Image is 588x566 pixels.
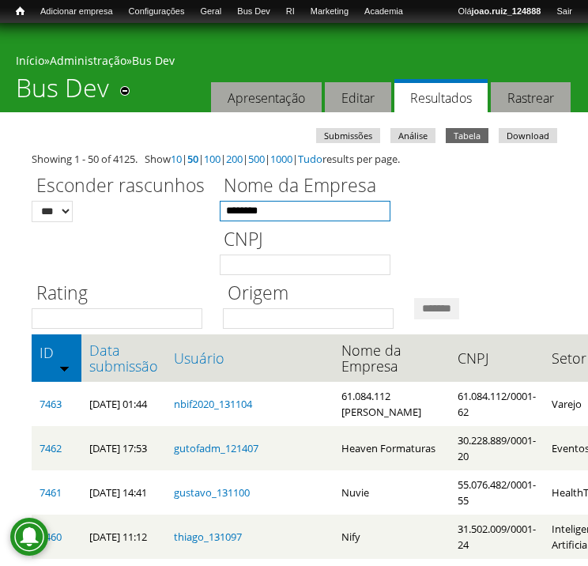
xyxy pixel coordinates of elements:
[394,79,488,113] a: Resultados
[334,334,450,382] th: Nome da Empresa
[192,4,229,20] a: Geral
[40,485,62,500] a: 7461
[174,530,242,544] a: thiago_131097
[499,128,557,143] a: Download
[472,6,541,16] strong: joao.ruiz_124888
[32,172,209,201] label: Esconder rascunhos
[450,4,548,20] a: Olájoao.ruiz_124888
[226,152,243,166] a: 200
[8,4,32,19] a: Início
[132,53,175,68] a: Bus Dev
[229,4,278,20] a: Bus Dev
[16,53,44,68] a: Início
[81,515,166,559] td: [DATE] 11:12
[40,345,73,360] a: ID
[220,226,401,255] label: CNPJ
[16,6,24,17] span: Início
[32,151,556,167] div: Showing 1 - 50 of 4125. Show | | | | | | results per page.
[40,441,62,455] a: 7462
[174,397,252,411] a: nbif2020_131104
[334,470,450,515] td: Nuvie
[450,470,544,515] td: 55.076.482/0001-55
[248,152,265,166] a: 500
[40,530,62,544] a: 7460
[174,441,258,455] a: gutofadm_121407
[204,152,220,166] a: 100
[325,82,391,113] a: Editar
[81,382,166,426] td: [DATE] 01:44
[390,128,435,143] a: Análise
[270,152,292,166] a: 1000
[187,152,198,166] a: 50
[450,382,544,426] td: 61.084.112/0001-62
[40,397,62,411] a: 7463
[16,73,109,112] h1: Bus Dev
[89,342,158,374] a: Data submissão
[32,280,213,308] label: Rating
[171,152,182,166] a: 10
[298,152,322,166] a: Tudo
[223,280,404,308] label: Origem
[491,82,571,113] a: Rastrear
[220,172,401,201] label: Nome da Empresa
[334,382,450,426] td: 61.084.112 [PERSON_NAME]
[32,4,121,20] a: Adicionar empresa
[50,53,126,68] a: Administração
[211,82,322,113] a: Apresentação
[334,426,450,470] td: Heaven Formaturas
[16,53,572,73] div: » »
[446,128,488,143] a: Tabela
[450,334,544,382] th: CNPJ
[316,128,380,143] a: Submissões
[450,515,544,559] td: 31.502.009/0001-24
[548,4,580,20] a: Sair
[278,4,303,20] a: RI
[81,426,166,470] td: [DATE] 17:53
[334,515,450,559] td: Nify
[450,426,544,470] td: 30.228.889/0001-20
[356,4,411,20] a: Academia
[59,363,70,373] img: ordem crescente
[81,470,166,515] td: [DATE] 14:41
[121,4,193,20] a: Configurações
[174,485,250,500] a: gustavo_131100
[303,4,356,20] a: Marketing
[174,350,326,366] a: Usuário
